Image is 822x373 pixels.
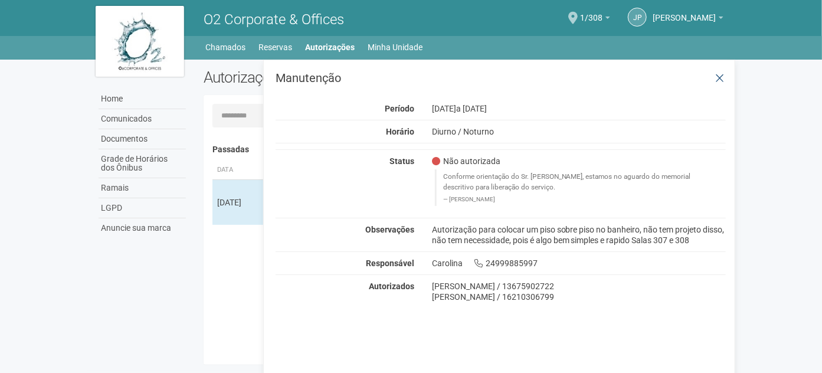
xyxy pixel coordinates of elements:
div: [DATE] [423,103,735,114]
strong: Observações [365,225,414,234]
a: JP [628,8,647,27]
footer: [PERSON_NAME] [443,195,720,204]
span: a [DATE] [456,104,487,113]
a: Grade de Horários dos Ônibus [99,149,186,178]
strong: Responsável [366,259,414,268]
blockquote: Conforme orientação do Sr. [PERSON_NAME], estamos no aguardo do memorial descritivo para liberaçã... [435,169,726,205]
h3: Manutenção [276,72,726,84]
a: Minha Unidade [368,39,423,55]
span: 1/308 [580,2,602,22]
div: Diurno / Noturno [423,126,735,137]
a: Comunicados [99,109,186,129]
div: Carolina 24999885997 [423,258,735,269]
img: logo.jpg [96,6,184,77]
a: Reservas [259,39,293,55]
strong: Status [389,156,414,166]
h4: Passadas [212,145,718,154]
strong: Autorizados [369,282,414,291]
th: Data [212,161,266,180]
div: [PERSON_NAME] / 16210306799 [432,292,726,302]
a: 1/308 [580,15,610,24]
a: Autorizações [306,39,355,55]
strong: Horário [386,127,414,136]
strong: Período [385,104,414,113]
a: Ramais [99,178,186,198]
a: Documentos [99,129,186,149]
a: [PERSON_NAME] [653,15,723,24]
div: Autorização para colocar um piso sobre piso no banheiro, não tem projeto disso, não tem necessida... [423,224,735,246]
span: O2 Corporate & Offices [204,11,344,28]
div: [PERSON_NAME] / 13675902722 [432,281,726,292]
a: LGPD [99,198,186,218]
span: João Pedro do Nascimento [653,2,716,22]
h2: Autorizações [204,68,456,86]
a: Anuncie sua marca [99,218,186,238]
span: Não autorizada [432,156,500,166]
a: Chamados [206,39,246,55]
a: Home [99,89,186,109]
div: [DATE] [217,197,261,208]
